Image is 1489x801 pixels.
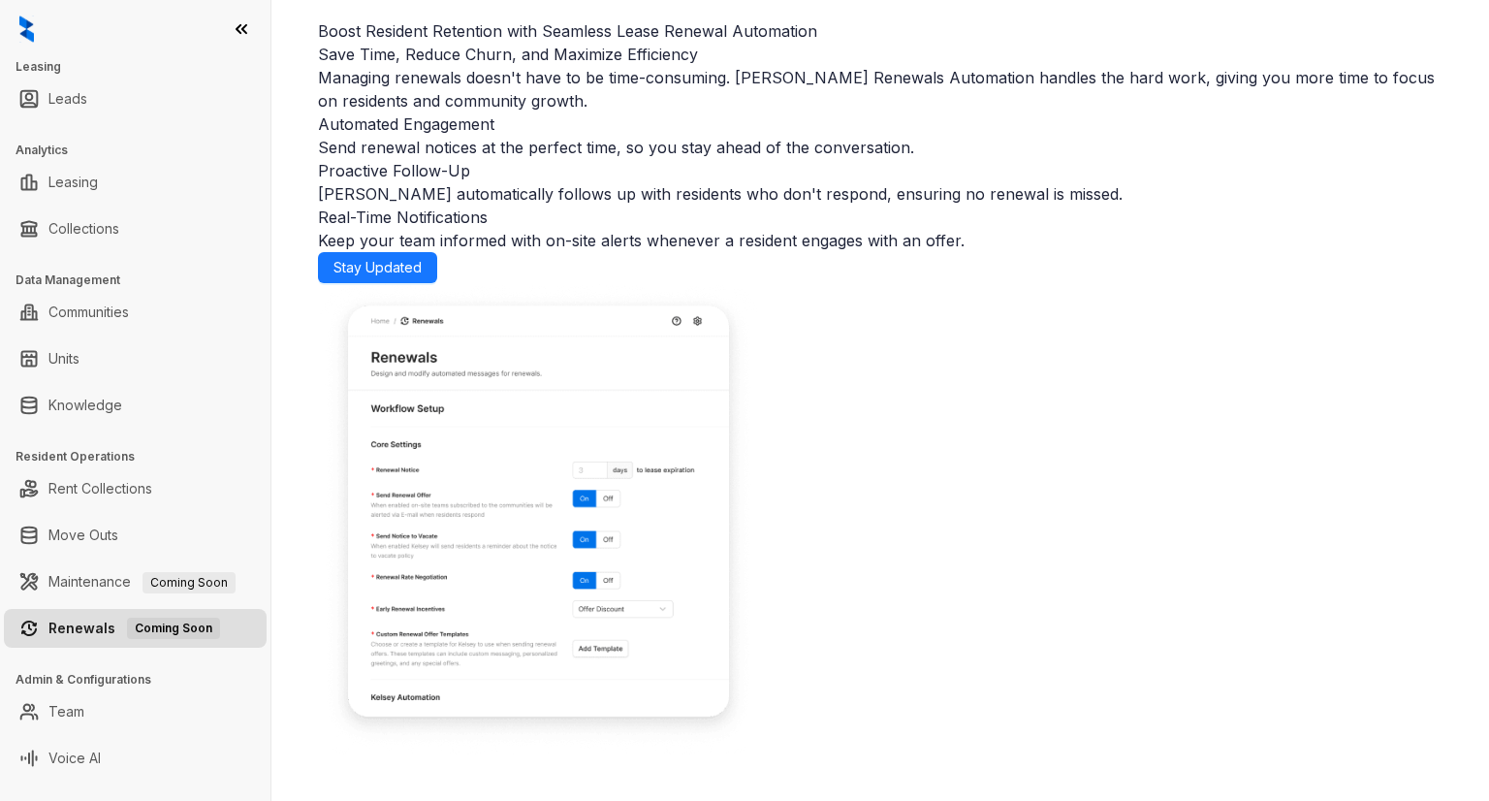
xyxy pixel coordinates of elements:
h3: Analytics [16,142,270,159]
a: Units [48,339,79,378]
h3: Data Management [16,272,270,289]
h4: Proactive Follow-Up [318,159,1442,182]
li: Units [4,339,267,378]
img: logo [19,16,34,43]
li: Move Outs [4,516,267,555]
a: Rent Collections [48,469,152,508]
li: Rent Collections [4,469,267,508]
li: Renewals [4,609,267,648]
h4: Real-Time Notifications [318,206,1442,229]
img: Save Time, Reduce Churn, and Maximize Efficiency [318,283,759,754]
a: Voice AI [48,739,101,778]
a: Collections [48,209,119,248]
a: RenewalsComing Soon [48,609,220,648]
h2: Boost Resident Retention with Seamless Lease Renewal Automation [318,19,1442,43]
p: Keep your team informed with on-site alerts whenever a resident engages with an offer. [318,229,1442,252]
h3: Save Time, Reduce Churn, and Maximize Efficiency [318,43,1442,66]
a: Team [48,692,84,731]
p: Send renewal notices at the perfect time, so you stay ahead of the conversation. [318,136,1442,159]
li: Leads [4,80,267,118]
li: Maintenance [4,562,267,601]
h4: Automated Engagement [318,112,1442,136]
a: Knowledge [48,386,122,425]
span: Coming Soon [143,572,236,593]
p: [PERSON_NAME] automatically follows up with residents who don't respond, ensuring no renewal is m... [318,182,1442,206]
li: Communities [4,293,267,332]
li: Collections [4,209,267,248]
a: Stay Updated [318,252,437,283]
li: Voice AI [4,739,267,778]
span: Coming Soon [127,618,220,639]
h3: Admin & Configurations [16,671,270,689]
a: Move Outs [48,516,118,555]
li: Team [4,692,267,731]
a: Leasing [48,163,98,202]
p: Managing renewals doesn't have to be time-consuming. [PERSON_NAME] Renewals Automation handles th... [318,66,1442,112]
a: Leads [48,80,87,118]
a: Communities [48,293,129,332]
li: Knowledge [4,386,267,425]
h3: Resident Operations [16,448,270,465]
li: Leasing [4,163,267,202]
span: Stay Updated [333,257,422,278]
h3: Leasing [16,58,270,76]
